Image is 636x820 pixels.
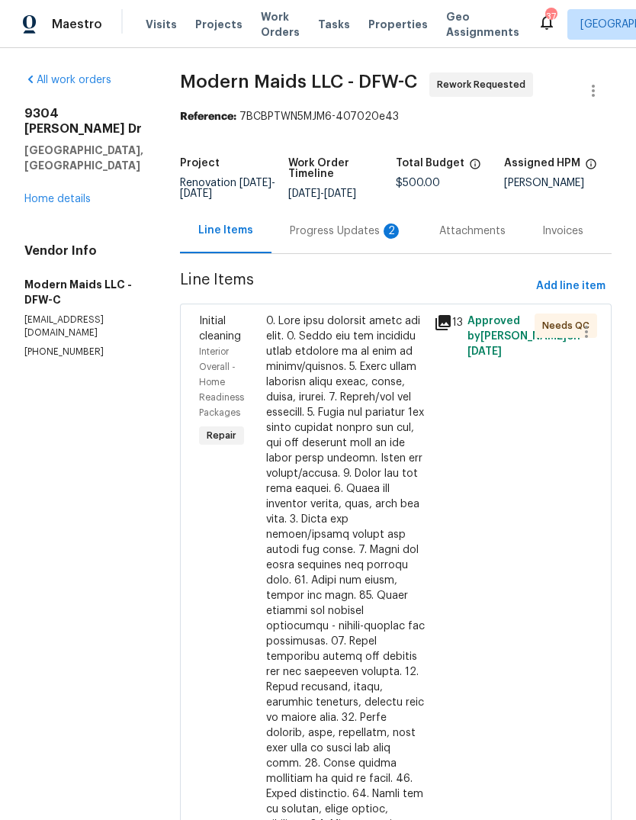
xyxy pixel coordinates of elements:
[24,314,143,339] p: [EMAIL_ADDRESS][DOMAIN_NAME]
[24,75,111,85] a: All work orders
[504,178,612,188] div: [PERSON_NAME]
[585,158,597,178] span: The hpm assigned to this work order.
[52,17,102,32] span: Maestro
[24,106,143,137] h2: 9304 [PERSON_NAME] Dr
[467,346,502,357] span: [DATE]
[290,223,403,239] div: Progress Updates
[180,72,417,91] span: Modern Maids LLC - DFW-C
[180,158,220,169] h5: Project
[384,223,399,239] div: 2
[199,347,244,417] span: Interior Overall - Home Readiness Packages
[288,188,320,199] span: [DATE]
[446,9,519,40] span: Geo Assignments
[396,178,440,188] span: $500.00
[530,272,612,301] button: Add line item
[545,9,556,24] div: 37
[469,158,481,178] span: The total cost of line items that have been proposed by Opendoor. This sum includes line items th...
[180,188,212,199] span: [DATE]
[195,17,243,32] span: Projects
[261,9,300,40] span: Work Orders
[437,77,532,92] span: Rework Requested
[396,158,464,169] h5: Total Budget
[536,277,605,296] span: Add line item
[368,17,428,32] span: Properties
[434,314,458,332] div: 13
[146,17,177,32] span: Visits
[439,223,506,239] div: Attachments
[542,223,583,239] div: Invoices
[180,109,612,124] div: 7BCBPTWN5MJM6-407020e43
[504,158,580,169] h5: Assigned HPM
[180,178,275,199] span: Renovation
[24,194,91,204] a: Home details
[542,318,596,333] span: Needs QC
[288,188,356,199] span: -
[24,143,143,173] h5: [GEOGRAPHIC_DATA], [GEOGRAPHIC_DATA]
[324,188,356,199] span: [DATE]
[198,223,253,238] div: Line Items
[318,19,350,30] span: Tasks
[24,243,143,259] h4: Vendor Info
[180,111,236,122] b: Reference:
[24,277,143,307] h5: Modern Maids LLC - DFW-C
[288,158,397,179] h5: Work Order Timeline
[239,178,271,188] span: [DATE]
[24,346,143,359] p: [PHONE_NUMBER]
[199,316,241,342] span: Initial cleaning
[467,316,580,357] span: Approved by [PERSON_NAME] on
[201,428,243,443] span: Repair
[180,272,530,301] span: Line Items
[180,178,275,199] span: -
